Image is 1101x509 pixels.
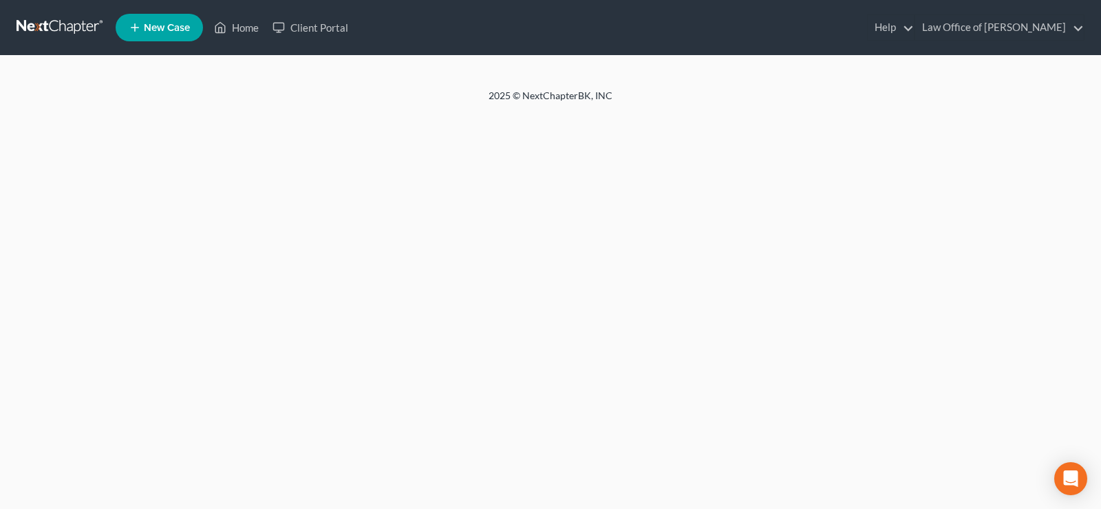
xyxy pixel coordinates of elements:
a: Home [207,15,266,40]
a: Law Office of [PERSON_NAME] [915,15,1084,40]
div: 2025 © NextChapterBK, INC [158,89,943,114]
new-legal-case-button: New Case [116,14,203,41]
div: Open Intercom Messenger [1054,462,1087,495]
a: Client Portal [266,15,355,40]
a: Help [868,15,914,40]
